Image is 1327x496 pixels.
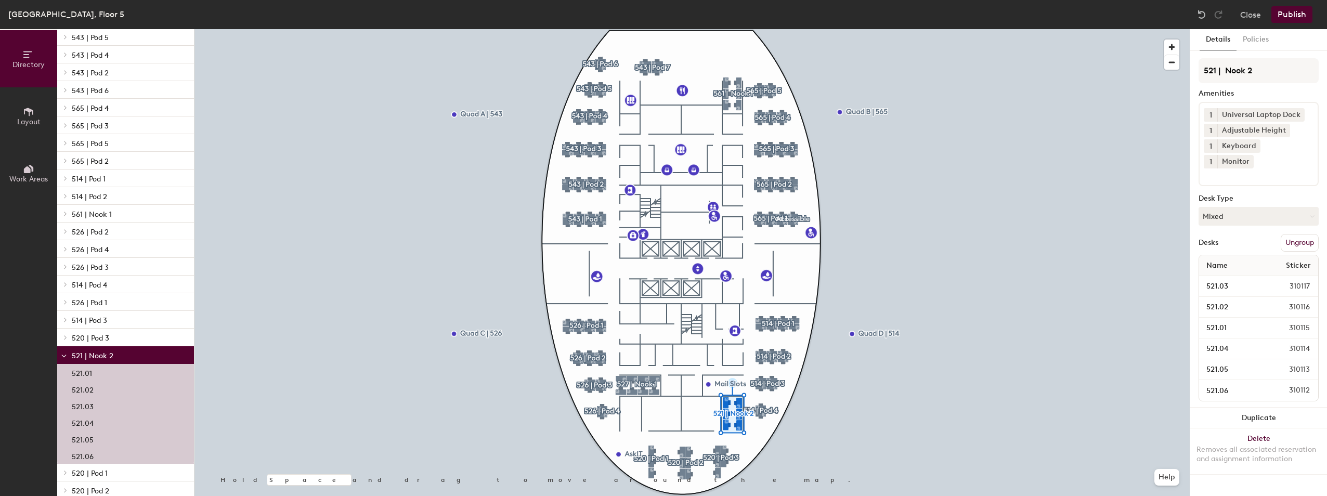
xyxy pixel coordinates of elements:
[1204,155,1217,168] button: 1
[1217,155,1254,168] div: Monitor
[1154,469,1179,486] button: Help
[72,351,113,360] span: 521 | Nook 2
[1201,383,1264,398] input: Unnamed desk
[72,416,94,428] p: 521.04
[1213,9,1224,20] img: Redo
[1264,385,1316,396] span: 310112
[1201,362,1264,377] input: Unnamed desk
[1217,139,1260,153] div: Keyboard
[72,399,94,411] p: 521.03
[72,383,94,395] p: 521.02
[1237,29,1275,50] button: Policies
[1209,125,1212,136] span: 1
[1217,124,1290,137] div: Adjustable Height
[1201,342,1264,356] input: Unnamed desk
[1281,256,1316,275] span: Sticker
[1196,445,1321,464] div: Removes all associated reservation and assignment information
[1204,139,1217,153] button: 1
[1201,256,1233,275] span: Name
[1199,207,1319,226] button: Mixed
[72,263,109,272] span: 526 | Pod 3
[1209,110,1212,121] span: 1
[72,281,107,290] span: 514 | Pod 4
[1204,124,1217,137] button: 1
[1264,343,1316,355] span: 310114
[1240,6,1261,23] button: Close
[72,104,109,113] span: 565 | Pod 4
[72,228,109,237] span: 526 | Pod 2
[72,487,109,495] span: 520 | Pod 2
[72,210,112,219] span: 561 | Nook 1
[72,334,109,343] span: 520 | Pod 3
[1190,408,1327,428] button: Duplicate
[72,192,107,201] span: 514 | Pod 2
[1190,428,1327,474] button: DeleteRemoves all associated reservation and assignment information
[12,60,45,69] span: Directory
[1271,6,1312,23] button: Publish
[1199,239,1218,247] div: Desks
[1200,29,1237,50] button: Details
[72,122,109,130] span: 565 | Pod 3
[9,175,48,184] span: Work Areas
[1201,300,1264,315] input: Unnamed desk
[72,469,108,478] span: 520 | Pod 1
[1196,9,1207,20] img: Undo
[72,69,109,77] span: 543 | Pod 2
[1209,156,1212,167] span: 1
[1264,302,1316,313] span: 310116
[1217,108,1305,122] div: Universal Laptop Dock
[72,51,109,60] span: 543 | Pod 4
[1265,281,1316,292] span: 310117
[72,175,106,184] span: 514 | Pod 1
[1264,364,1316,375] span: 310113
[1199,194,1319,203] div: Desk Type
[72,139,109,148] span: 565 | Pod 5
[72,449,94,461] p: 521.06
[1204,108,1217,122] button: 1
[72,245,109,254] span: 526 | Pod 4
[1264,322,1316,334] span: 310115
[1281,234,1319,252] button: Ungroup
[72,298,107,307] span: 526 | Pod 1
[1201,321,1264,335] input: Unnamed desk
[1209,141,1212,152] span: 1
[72,433,94,445] p: 521.05
[72,366,92,378] p: 521.01
[72,33,109,42] span: 543 | Pod 5
[72,86,109,95] span: 543 | Pod 6
[72,316,107,325] span: 514 | Pod 3
[17,118,41,126] span: Layout
[72,157,109,166] span: 565 | Pod 2
[1199,89,1319,98] div: Amenities
[1201,279,1265,294] input: Unnamed desk
[8,8,124,21] div: [GEOGRAPHIC_DATA], Floor 5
